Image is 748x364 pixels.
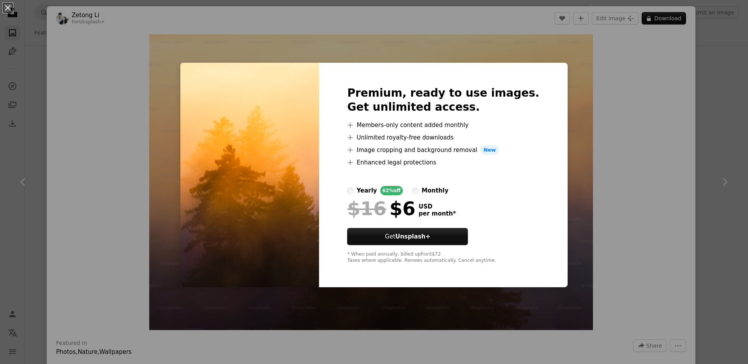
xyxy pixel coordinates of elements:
div: monthly [422,186,448,195]
button: GetUnsplash+ [347,228,468,245]
input: yearly62%off [347,187,353,194]
span: $16 [347,198,386,219]
strong: Unsplash+ [395,233,430,240]
div: yearly [356,186,377,195]
li: Enhanced legal protections [347,158,539,167]
div: $6 [347,198,415,219]
li: Members-only content added monthly [347,120,539,130]
span: USD [418,203,456,210]
li: Image cropping and background removal [347,145,539,155]
span: New [480,145,499,155]
h2: Premium, ready to use images. Get unlimited access. [347,86,539,114]
li: Unlimited royalty-free downloads [347,133,539,142]
div: 62% off [380,186,403,195]
div: * When paid annually, billed upfront $72 Taxes where applicable. Renews automatically. Cancel any... [347,251,539,264]
img: premium_photo-1744607693346-5d31a2a15733 [180,63,319,287]
span: per month * [418,210,456,217]
input: monthly [412,187,418,194]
